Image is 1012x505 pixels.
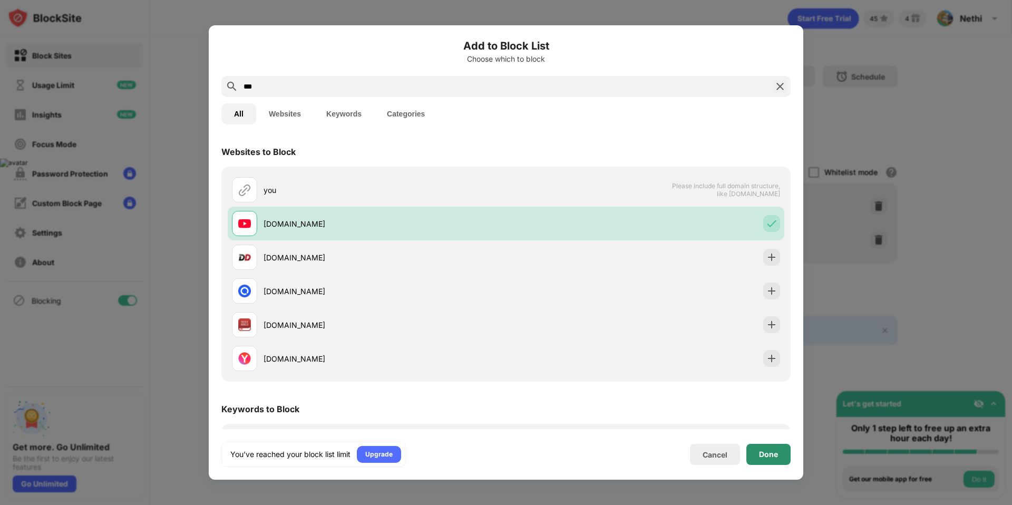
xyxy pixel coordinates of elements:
[374,103,437,124] button: Categories
[238,318,251,331] img: favicons
[264,353,506,364] div: [DOMAIN_NAME]
[672,182,780,198] span: Please include full domain structure, like [DOMAIN_NAME]
[759,450,778,459] div: Done
[264,184,506,196] div: you
[264,319,506,331] div: [DOMAIN_NAME]
[314,103,374,124] button: Keywords
[238,183,251,196] img: url.svg
[221,147,296,157] div: Websites to Block
[256,103,314,124] button: Websites
[226,80,238,93] img: search.svg
[221,38,791,54] h6: Add to Block List
[264,286,506,297] div: [DOMAIN_NAME]
[264,252,506,263] div: [DOMAIN_NAME]
[238,285,251,297] img: favicons
[221,55,791,63] div: Choose which to block
[230,449,351,460] div: You’ve reached your block list limit
[703,450,727,459] div: Cancel
[221,404,299,414] div: Keywords to Block
[264,218,506,229] div: [DOMAIN_NAME]
[238,352,251,365] img: favicons
[365,449,393,460] div: Upgrade
[774,80,786,93] img: search-close
[221,103,256,124] button: All
[238,251,251,264] img: favicons
[238,217,251,230] img: favicons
